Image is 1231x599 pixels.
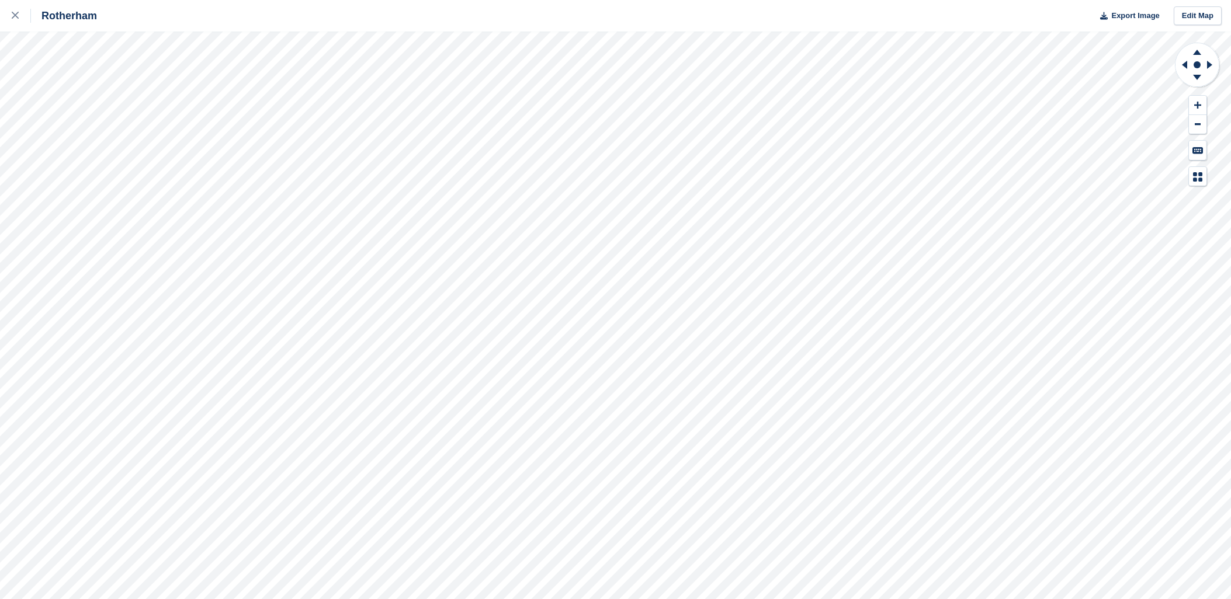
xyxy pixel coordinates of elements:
button: Export Image [1093,6,1160,26]
button: Zoom In [1189,96,1206,115]
a: Edit Map [1174,6,1222,26]
button: Zoom Out [1189,115,1206,134]
button: Map Legend [1189,167,1206,186]
button: Keyboard Shortcuts [1189,141,1206,160]
div: Rotherham [31,9,97,23]
span: Export Image [1111,10,1159,22]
